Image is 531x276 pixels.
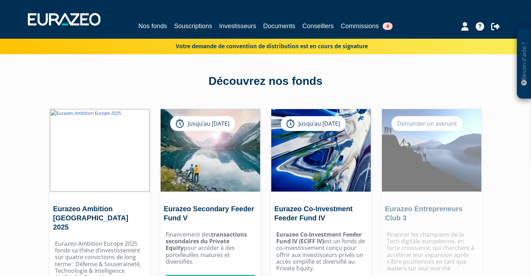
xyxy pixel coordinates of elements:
a: Conseillers [302,21,334,31]
div: Jusqu’au [DATE] [281,116,346,131]
img: Eurazeo Secondary Feeder Fund V [161,109,260,192]
p: Financer les champions de la Tech digitale européenne, en forte croissance, qui cherchent à accél... [387,231,476,272]
div: Jusqu’au [DATE] [170,116,235,131]
p: Besoin d'aide ? [520,32,528,95]
a: Investisseurs [219,21,256,31]
img: Eurazeo Entrepreneurs Club 3 [382,109,481,192]
a: Souscriptions [174,21,212,31]
p: Votre demande de convention de distribution est en cours de signature [155,40,368,51]
div: Découvrez nos fonds [65,73,467,89]
p: est un fonds de co-investissement conçu pour offrir aux investisseurs privés un accès simplifié e... [276,231,366,272]
a: Nos fonds [138,21,167,32]
a: Eurazeo Ambition [GEOGRAPHIC_DATA] 2025 [53,205,129,231]
div: Demander un avenant [391,116,463,131]
img: Eurazeo Ambition Europe 2025 [50,109,149,192]
a: Eurazeo Entrepreneurs Club 3 [385,205,463,222]
p: Financement des pour accéder à des portefeuilles matures et diversifiés. [166,231,255,265]
a: Commissions4 [341,21,393,31]
strong: transactions secondaires du Private Equity [166,231,247,252]
img: 1732889491-logotype_eurazeo_blanc_rvb.png [28,13,100,26]
a: Eurazeo Secondary Feeder Fund V [164,205,254,222]
strong: Eurazeo Co-Investment Feeder Fund IV (ECIFF IV) [276,231,362,245]
a: Eurazeo Co-Investment Feeder Fund IV [274,205,353,222]
img: Eurazeo Co-Investment Feeder Fund IV [271,109,371,192]
span: 4 [383,23,393,30]
a: Documents [263,21,295,31]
